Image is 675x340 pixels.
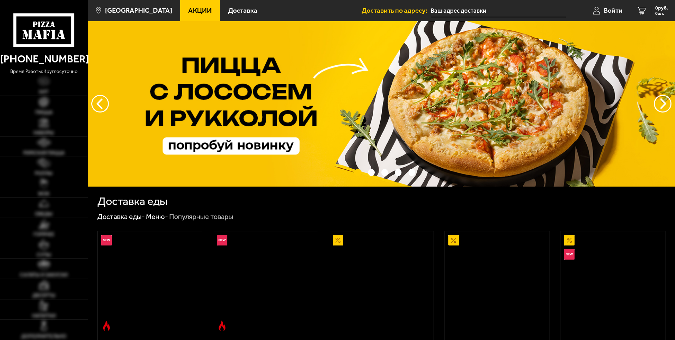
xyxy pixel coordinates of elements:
[329,231,434,334] a: АкционныйАль-Шам 25 см (тонкое тесто)
[105,7,172,14] span: [GEOGRAPHIC_DATA]
[35,171,53,176] span: Роллы
[655,6,668,11] span: 0 руб.
[395,169,401,176] button: точки переключения
[333,235,343,245] img: Акционный
[169,212,233,221] div: Популярные товары
[560,231,665,334] a: АкционныйНовинкаВсё включено
[97,196,167,207] h1: Доставка еды
[101,321,112,331] img: Острое блюдо
[146,212,168,221] a: Меню-
[35,211,53,216] span: Обеды
[655,11,668,16] span: 0 шт.
[228,7,257,14] span: Доставка
[39,89,49,94] span: Хит
[217,235,227,245] img: Новинка
[431,4,566,17] input: Ваш адрес доставки
[33,130,54,135] span: Наборы
[37,252,51,257] span: Супы
[21,334,66,339] span: Дополнительно
[445,231,550,334] a: АкционныйПепперони 25 см (толстое с сыром)
[98,231,202,334] a: НовинкаОстрое блюдоРимская с креветками
[32,313,56,318] span: Напитки
[32,293,55,298] span: Десерты
[33,232,54,237] span: Горячее
[101,235,112,245] img: Новинка
[564,249,575,260] img: Новинка
[23,150,65,155] span: Римская пицца
[409,169,415,176] button: точки переключения
[217,321,227,331] img: Острое блюдо
[38,191,50,196] span: WOK
[564,235,575,245] img: Акционный
[188,7,212,14] span: Акции
[368,169,375,176] button: точки переключения
[20,272,68,277] span: Салаты и закуски
[354,169,361,176] button: точки переключения
[448,235,459,245] img: Акционный
[654,95,671,113] button: предыдущий
[362,7,431,14] span: Доставить по адресу:
[97,212,145,221] a: Доставка еды-
[91,95,109,113] button: следующий
[381,169,388,176] button: точки переключения
[604,7,622,14] span: Войти
[213,231,318,334] a: НовинкаОстрое блюдоРимская с мясным ассорти
[35,110,53,115] span: Пицца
